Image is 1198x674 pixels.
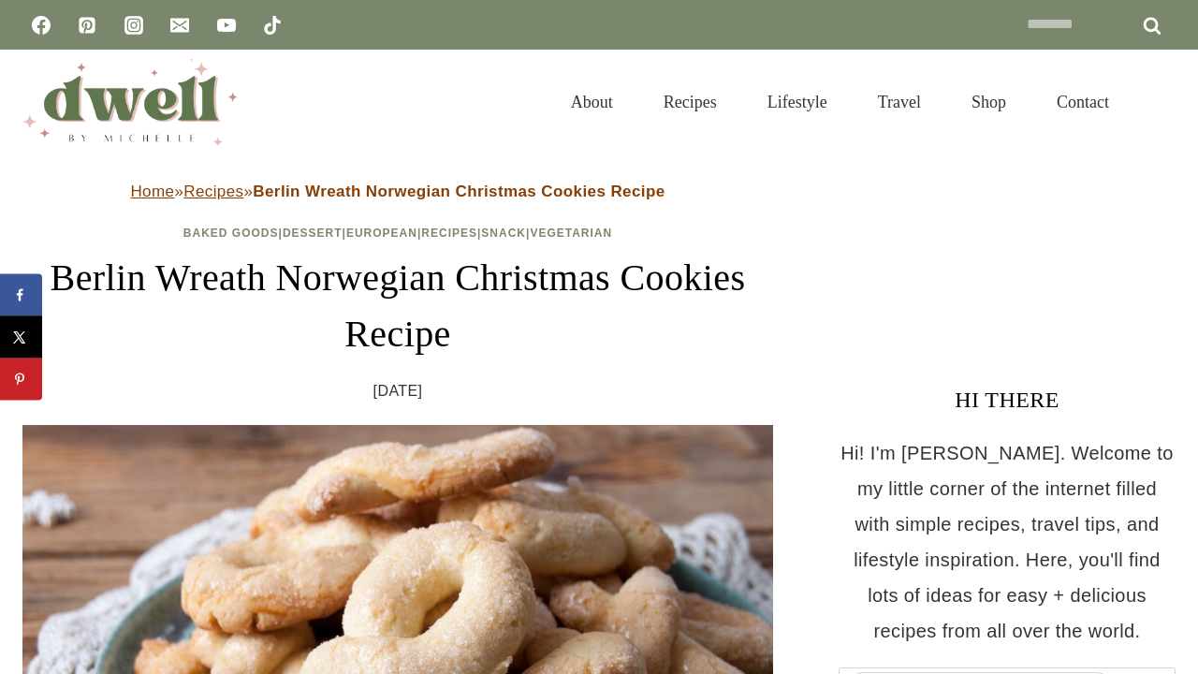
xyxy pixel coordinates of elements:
[130,183,174,200] a: Home
[638,69,742,135] a: Recipes
[742,69,853,135] a: Lifestyle
[283,227,343,240] a: Dessert
[373,377,423,405] time: [DATE]
[183,227,279,240] a: Baked Goods
[208,7,245,44] a: YouTube
[183,183,243,200] a: Recipes
[1144,86,1176,118] button: View Search Form
[183,227,612,240] span: | | | | |
[22,250,773,362] h1: Berlin Wreath Norwegian Christmas Cookies Recipe
[421,227,477,240] a: Recipes
[853,69,946,135] a: Travel
[22,59,238,145] img: DWELL by michelle
[161,7,198,44] a: Email
[130,183,665,200] span: » »
[22,7,60,44] a: Facebook
[253,183,665,200] strong: Berlin Wreath Norwegian Christmas Cookies Recipe
[115,7,153,44] a: Instagram
[1031,69,1134,135] a: Contact
[481,227,526,240] a: Snack
[346,227,417,240] a: European
[546,69,638,135] a: About
[254,7,291,44] a: TikTok
[546,69,1134,135] nav: Primary Navigation
[530,227,612,240] a: Vegetarian
[68,7,106,44] a: Pinterest
[839,435,1176,649] p: Hi! I'm [PERSON_NAME]. Welcome to my little corner of the internet filled with simple recipes, tr...
[839,383,1176,417] h3: HI THERE
[946,69,1031,135] a: Shop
